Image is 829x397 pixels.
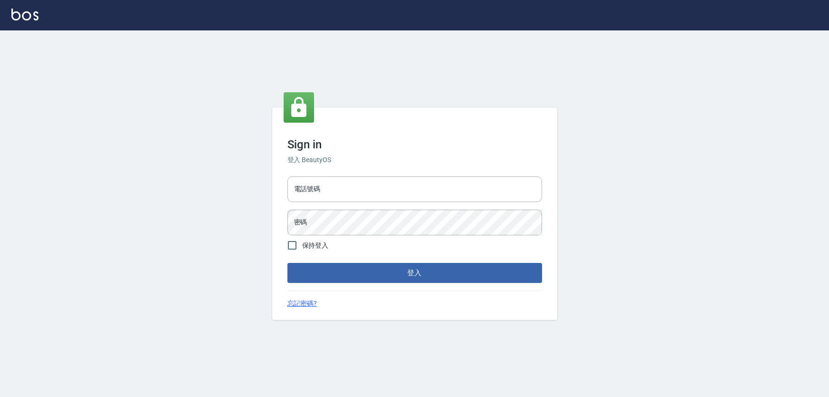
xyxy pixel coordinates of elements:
img: Logo [11,9,38,20]
a: 忘記密碼? [287,299,317,309]
span: 保持登入 [302,241,329,251]
h3: Sign in [287,138,542,151]
button: 登入 [287,263,542,283]
h6: 登入 BeautyOS [287,155,542,165]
